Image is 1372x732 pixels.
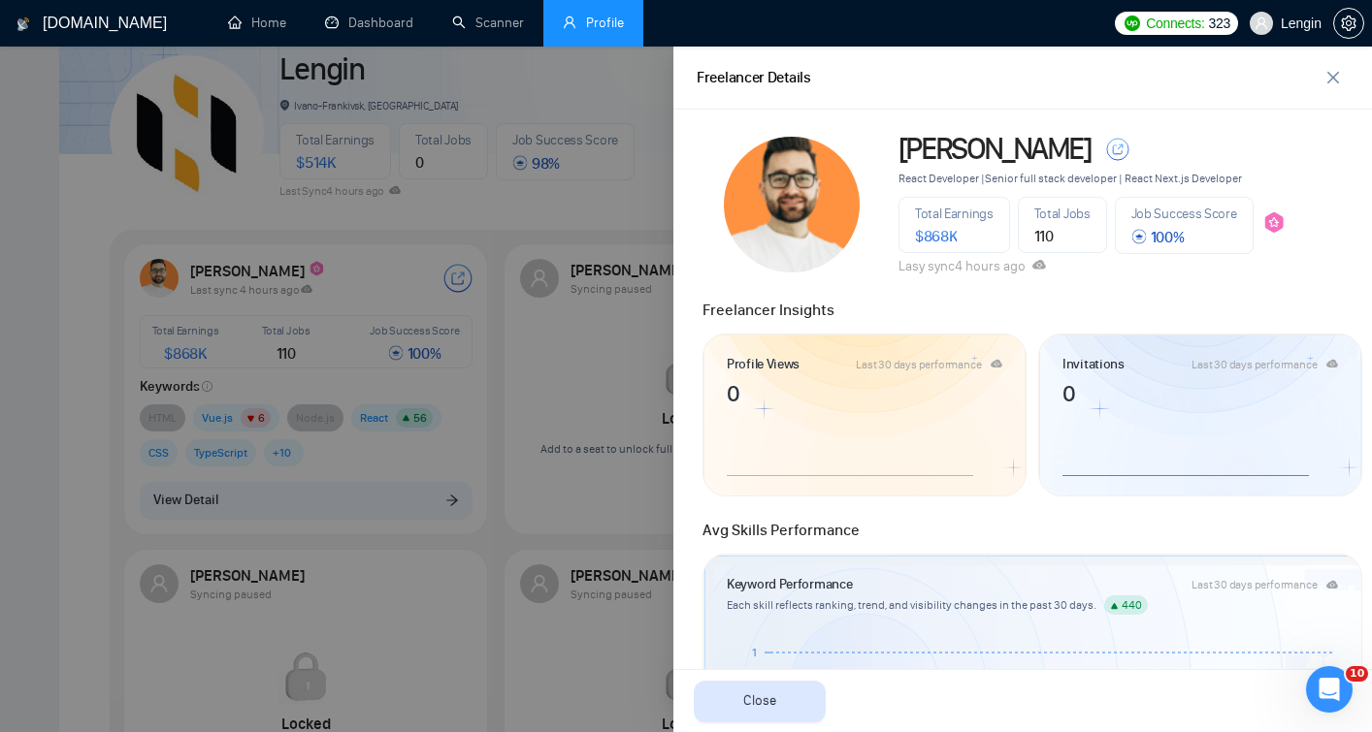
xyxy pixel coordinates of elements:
[752,647,757,660] tspan: 1
[452,15,524,31] a: searchScanner
[1333,8,1364,39] button: setting
[1192,359,1317,370] div: Last 30 days performance
[1319,70,1348,85] span: close
[727,595,1338,615] article: Each skill reflects ranking, trend, and visibility changes in the past 30 days.
[1125,16,1140,31] img: upwork-logo.png
[743,690,776,712] span: Close
[694,681,826,722] button: Close
[727,574,852,595] article: Keyword Performance
[1255,16,1268,30] span: user
[727,354,800,375] article: Profile Views
[1318,62,1349,93] button: close
[702,521,860,539] span: Avg Skills Performance
[898,172,1242,185] span: React Developer |Senior full stack developer | React Next.js Developer
[856,359,981,370] div: Last 30 days performance
[1346,666,1368,682] span: 10
[1306,666,1353,713] iframe: Intercom live chat
[16,9,30,40] img: logo
[915,206,994,222] span: Total Earnings
[1262,211,1285,234] img: top_rated_plus
[1208,13,1229,34] span: 323
[898,133,1091,166] span: [PERSON_NAME]
[1034,227,1054,245] span: 110
[1062,375,1338,402] article: 0
[1131,228,1185,246] span: 100 %
[727,375,1002,402] article: 0
[697,66,811,90] div: Freelancer Details
[898,133,1286,166] a: [PERSON_NAME]
[1034,206,1091,222] span: Total Jobs
[563,16,576,29] span: user
[1334,16,1363,31] span: setting
[915,227,958,245] span: $ 868K
[325,15,413,31] a: dashboardDashboard
[1122,598,1142,612] span: 440
[898,258,1046,274] span: Lasy sync 4 hours ago
[702,301,834,319] span: Freelancer Insights
[228,15,286,31] a: homeHome
[1333,16,1364,31] a: setting
[586,15,624,31] span: Profile
[1146,13,1204,34] span: Connects:
[1131,206,1237,222] span: Job Success Score
[1192,579,1317,590] div: Last 30 days performance
[724,137,860,272] img: c1NLmzrk-0pBZjOo1nLSJnOz0itNHKTdmMHAt8VIsLFzaUjbvZY63njSsheUGt904n
[1062,354,1125,375] article: Invitations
